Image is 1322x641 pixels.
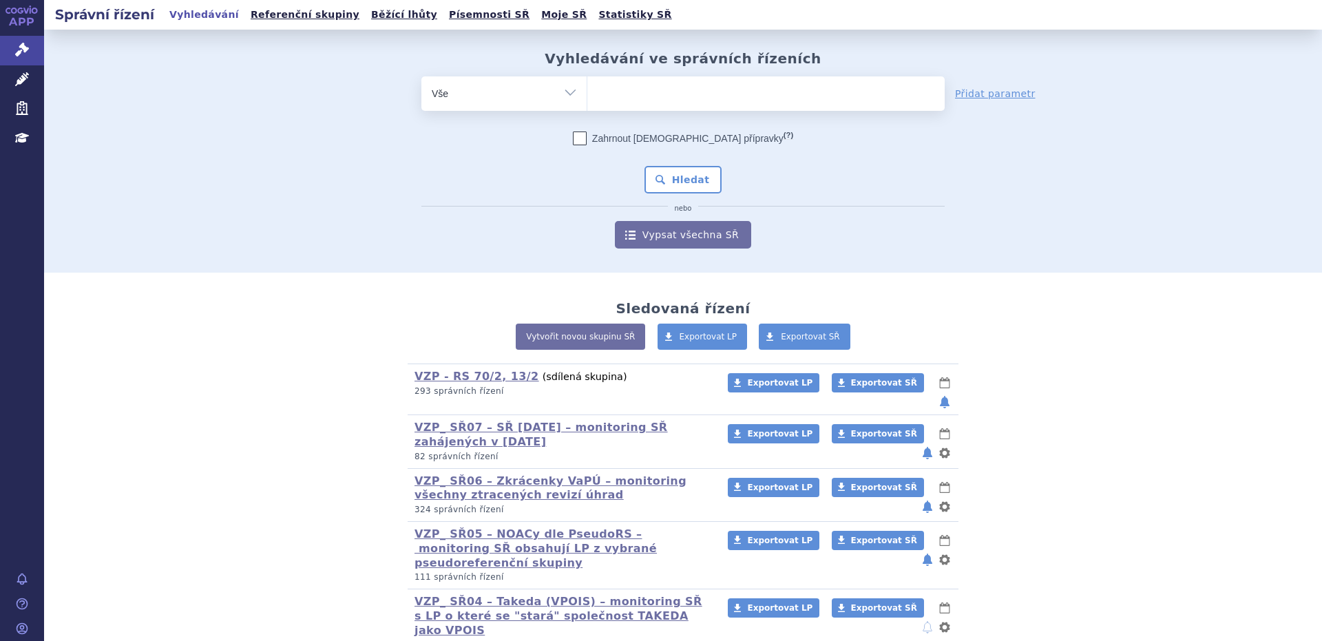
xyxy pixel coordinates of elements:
[616,300,750,317] h2: Sledovaná řízení
[851,483,917,492] span: Exportovat SŘ
[938,600,952,616] button: lhůty
[415,370,539,383] a: VZP - RS 70/2, 13/2
[415,595,702,637] a: VZP_ SŘ04 – Takeda (VPOIS) – monitoring SŘ s LP o které se "stará" společnost TAKEDA jako VPOIS
[445,6,534,24] a: Písemnosti SŘ
[415,386,710,397] p: 293 správních řízení
[573,132,793,145] label: Zahrnout [DEMOGRAPHIC_DATA] přípravky
[851,429,917,439] span: Exportovat SŘ
[938,375,952,391] button: lhůty
[938,551,952,568] button: nastavení
[415,451,710,463] p: 82 správních řízení
[759,324,850,350] a: Exportovat SŘ
[44,5,165,24] h2: Správní řízení
[728,598,819,618] a: Exportovat LP
[938,479,952,496] button: lhůty
[537,6,591,24] a: Moje SŘ
[832,531,924,550] a: Exportovat SŘ
[784,131,793,140] abbr: (?)
[415,474,686,502] a: VZP_ SŘ06 – Zkrácenky VaPÚ – monitoring všechny ztracených revizí úhrad
[516,324,645,350] a: Vytvořit novou skupinu SŘ
[644,166,722,193] button: Hledat
[921,619,934,635] button: notifikace
[781,332,840,341] span: Exportovat SŘ
[747,536,812,545] span: Exportovat LP
[545,50,821,67] h2: Vyhledávání ve správních řízeních
[594,6,675,24] a: Statistiky SŘ
[921,551,934,568] button: notifikace
[938,498,952,515] button: nastavení
[367,6,441,24] a: Běžící lhůty
[938,425,952,442] button: lhůty
[728,424,819,443] a: Exportovat LP
[938,532,952,549] button: lhůty
[851,378,917,388] span: Exportovat SŘ
[615,221,751,249] a: Vypsat všechna SŘ
[747,378,812,388] span: Exportovat LP
[415,571,710,583] p: 111 správních řízení
[728,531,819,550] a: Exportovat LP
[851,536,917,545] span: Exportovat SŘ
[728,373,819,392] a: Exportovat LP
[658,324,748,350] a: Exportovat LP
[921,498,934,515] button: notifikace
[246,6,364,24] a: Referenční skupiny
[668,204,699,213] i: nebo
[543,371,627,382] span: (sdílená skupina)
[832,478,924,497] a: Exportovat SŘ
[938,619,952,635] button: nastavení
[728,478,819,497] a: Exportovat LP
[938,394,952,410] button: notifikace
[747,483,812,492] span: Exportovat LP
[921,445,934,461] button: notifikace
[165,6,243,24] a: Vyhledávání
[415,421,668,448] a: VZP_ SŘ07 – SŘ [DATE] – monitoring SŘ zahájených v [DATE]
[851,603,917,613] span: Exportovat SŘ
[955,87,1036,101] a: Přidat parametr
[832,424,924,443] a: Exportovat SŘ
[415,527,657,569] a: VZP_ SŘ05 – NOACy dle PseudoRS – monitoring SŘ obsahují LP z vybrané pseudoreferenční skupiny
[938,445,952,461] button: nastavení
[747,429,812,439] span: Exportovat LP
[415,504,710,516] p: 324 správních řízení
[747,603,812,613] span: Exportovat LP
[832,373,924,392] a: Exportovat SŘ
[832,598,924,618] a: Exportovat SŘ
[680,332,737,341] span: Exportovat LP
